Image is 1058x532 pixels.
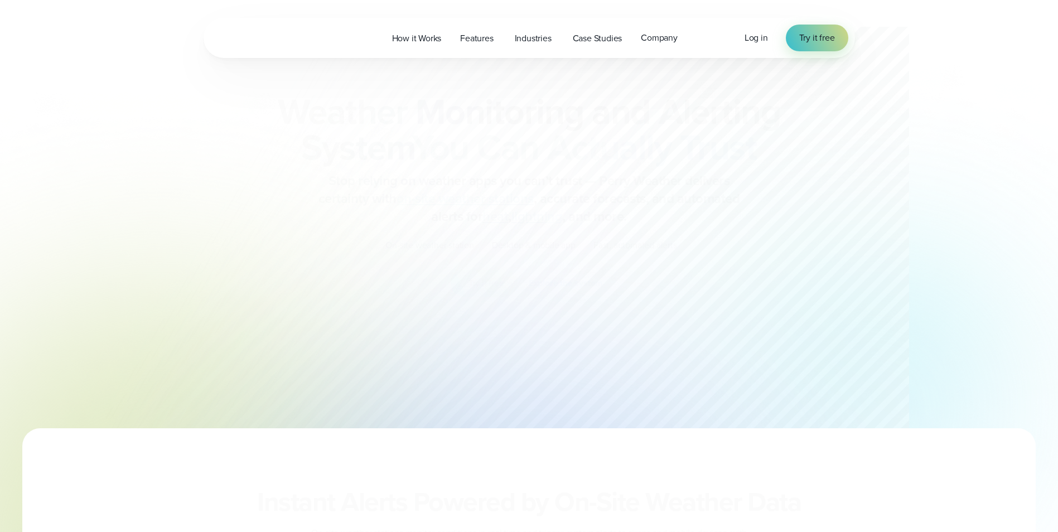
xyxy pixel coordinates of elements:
[563,27,632,50] a: Case Studies
[641,31,678,45] span: Company
[745,31,768,44] span: Log in
[745,31,768,45] a: Log in
[383,27,451,50] a: How it Works
[515,32,552,45] span: Industries
[460,32,493,45] span: Features
[392,32,442,45] span: How it Works
[799,31,835,45] span: Try it free
[786,25,848,51] a: Try it free
[573,32,622,45] span: Case Studies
